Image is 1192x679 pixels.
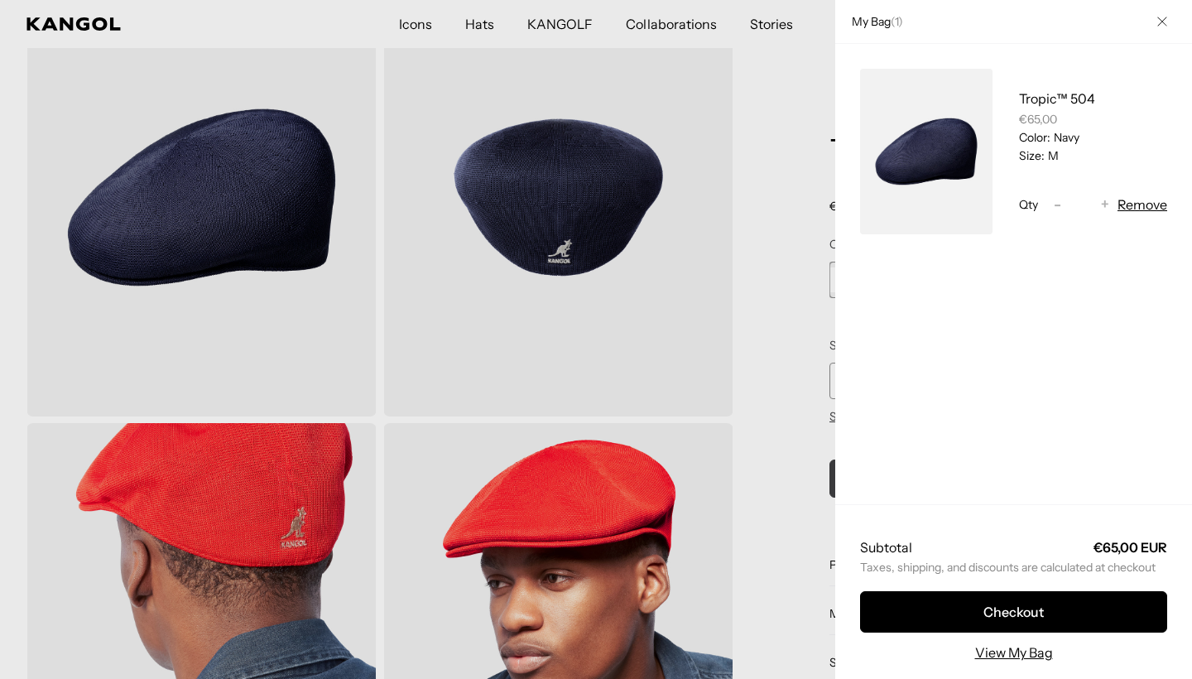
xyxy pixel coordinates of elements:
[1054,194,1061,216] span: -
[1019,148,1045,163] dt: Size:
[860,591,1167,633] button: Checkout
[860,560,1167,575] small: Taxes, shipping, and discounts are calculated at checkout
[1093,195,1117,214] button: +
[1069,195,1093,214] input: Quantity for Tropic™ 504
[1019,90,1095,107] a: Tropic™ 504
[1093,539,1167,556] strong: €65,00 EUR
[860,538,912,556] h2: Subtotal
[1019,112,1167,127] div: €65,00
[1101,194,1109,216] span: +
[1045,148,1059,163] dd: M
[1050,130,1079,145] dd: Navy
[891,14,903,29] span: ( )
[1045,195,1069,214] button: -
[1019,197,1038,212] span: Qty
[975,643,1053,662] a: View My Bag
[1117,195,1167,214] button: Remove Tropic™ 504 - Navy / M
[895,14,898,29] span: 1
[844,14,903,29] h2: My Bag
[1019,130,1050,145] dt: Color:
